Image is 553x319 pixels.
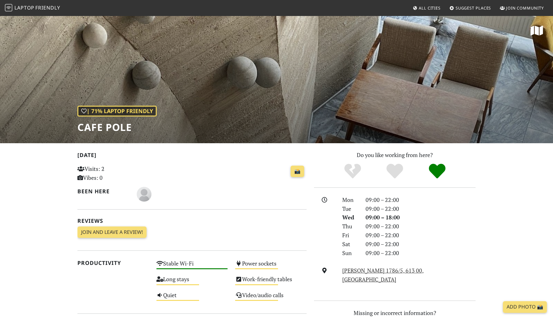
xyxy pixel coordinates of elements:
[456,5,491,11] span: Suggest Places
[497,2,546,14] a: Join Community
[77,152,307,161] h2: [DATE]
[314,151,476,159] p: Do you like working from here?
[362,240,479,249] div: 09:00 – 22:00
[153,274,232,290] div: Long stays
[314,309,476,317] p: Missing or incorrect information?
[416,163,458,180] div: Definitely!
[77,164,149,182] p: Visits: 2 Vibes: 0
[339,213,362,222] div: Wed
[339,204,362,213] div: Tue
[503,301,547,313] a: Add Photo 📸
[291,166,304,177] a: 📸
[77,218,307,224] h2: Reviews
[231,290,310,306] div: Video/audio calls
[342,267,424,283] a: [PERSON_NAME] 1786/5, 613 00, [GEOGRAPHIC_DATA]
[331,163,374,180] div: No
[339,249,362,258] div: Sun
[410,2,443,14] a: All Cities
[14,4,34,11] span: Laptop
[506,5,544,11] span: Join Community
[231,258,310,274] div: Power sockets
[77,188,129,195] h2: Been here
[339,195,362,204] div: Mon
[153,290,232,306] div: Quiet
[362,231,479,240] div: 09:00 – 22:00
[339,231,362,240] div: Fri
[362,222,479,231] div: 09:00 – 22:00
[77,226,147,238] a: Join and leave a review!
[35,4,60,11] span: Friendly
[77,260,149,266] h2: Productivity
[137,190,151,197] span: David Veselý
[339,222,362,231] div: Thu
[419,5,441,11] span: All Cities
[137,187,151,202] img: blank-535327c66bd565773addf3077783bbfce4b00ec00e9fd257753287c682c7fa38.png
[77,106,157,116] div: | 71% Laptop Friendly
[231,274,310,290] div: Work-friendly tables
[362,204,479,213] div: 09:00 – 22:00
[5,3,60,14] a: LaptopFriendly LaptopFriendly
[5,4,12,11] img: LaptopFriendly
[339,240,362,249] div: Sat
[362,249,479,258] div: 09:00 – 22:00
[374,163,416,180] div: Yes
[362,213,479,222] div: 09:00 – 18:00
[447,2,494,14] a: Suggest Places
[362,195,479,204] div: 09:00 – 22:00
[77,121,157,133] h1: cafe POLE
[153,258,232,274] div: Stable Wi-Fi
